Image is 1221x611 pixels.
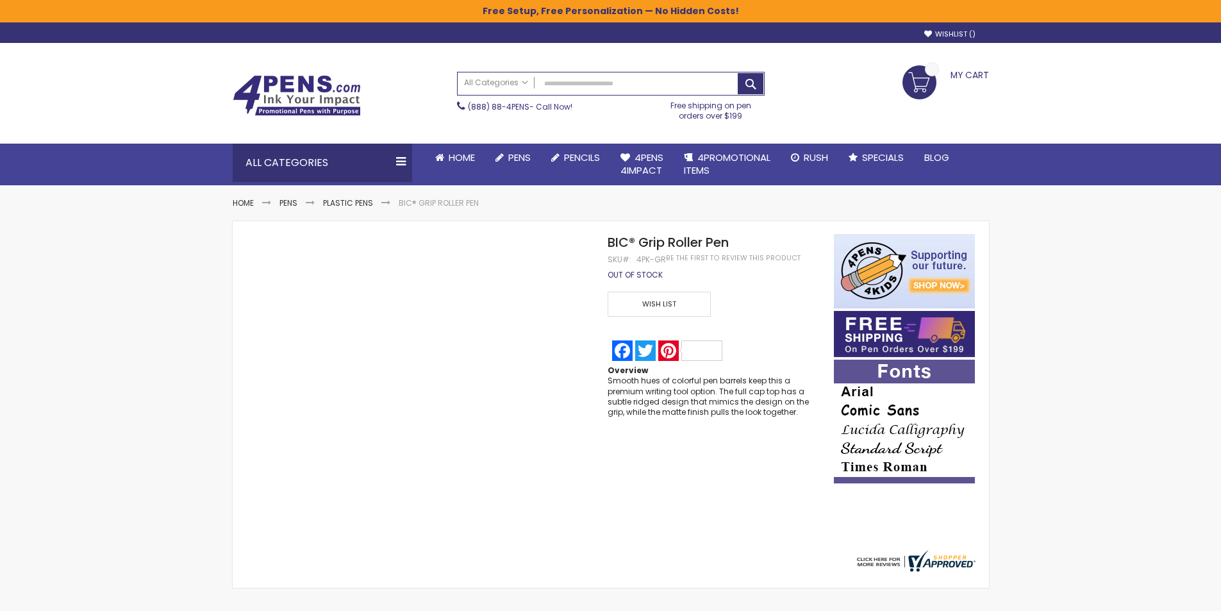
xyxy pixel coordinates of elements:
img: font-personalization-examples [834,360,975,483]
span: Out of stock [608,269,663,280]
span: Specials [862,151,904,164]
a: All Categories [458,72,535,94]
span: Wish List [608,292,710,317]
a: Plastic Pens [323,197,373,208]
span: Home [449,151,475,164]
a: 4Pens4impact [610,144,674,185]
a: Home [425,144,485,172]
span: 4PROMOTIONAL ITEMS [684,151,770,177]
a: Home [233,197,254,208]
a: Rush [781,144,838,172]
img: 4pens.com widget logo [854,550,976,572]
a: Pinterest [657,340,724,361]
a: Be the first to review this product [666,253,801,263]
span: All Categories [464,78,528,88]
a: Specials [838,144,914,172]
div: Smooth hues of colorful pen barrels keep this a premium writing tool option. The full cap top has... [608,376,820,417]
div: All Categories [233,144,412,182]
a: (888) 88-4PENS [468,101,529,112]
span: Pens [508,151,531,164]
a: Wishlist [924,29,976,39]
li: BIC® Grip Roller Pen [399,198,479,208]
img: 4Pens Custom Pens and Promotional Products [233,75,361,116]
img: 4pens 4 kids [834,234,975,308]
strong: Overview [608,365,648,376]
div: Free shipping on pen orders over $199 [657,96,765,121]
img: Free shipping on orders over $199 [834,311,975,357]
span: - Call Now! [468,101,572,112]
a: Blog [914,144,959,172]
a: Pens [279,197,297,208]
span: Rush [804,151,828,164]
a: Pens [485,144,541,172]
a: 4pens.com certificate URL [854,564,976,574]
a: Twitter [634,340,657,361]
span: 4Pens 4impact [620,151,663,177]
span: BIC® Grip Roller Pen [608,233,729,251]
div: 4PK-GR [636,255,666,265]
a: Wish List [608,292,714,317]
div: Availability [608,270,663,280]
a: Facebook [611,340,634,361]
a: 4PROMOTIONALITEMS [674,144,781,185]
strong: SKU [608,254,631,265]
span: Pencils [564,151,600,164]
a: Pencils [541,144,610,172]
span: Blog [924,151,949,164]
